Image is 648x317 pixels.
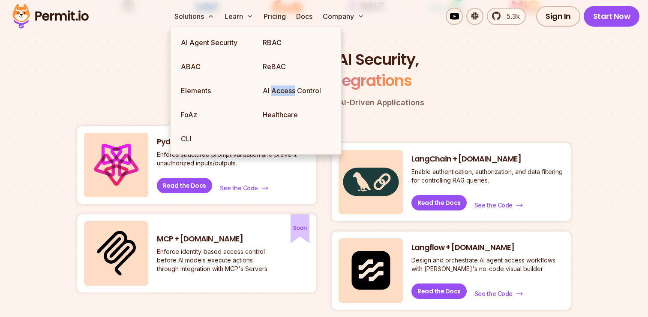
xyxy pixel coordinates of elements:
[174,103,256,127] a: FoAz
[260,8,289,25] a: Pricing
[319,8,368,25] button: Company
[171,8,218,25] button: Solutions
[220,184,258,192] span: See the Code
[77,49,571,91] h2: A New Level of AI Security,
[536,6,580,27] a: Sign In
[219,183,269,193] a: See the Code
[501,11,520,21] span: 5.3k
[77,97,571,109] p: The First Step Toward Secure AI-Driven Applications
[174,79,256,103] a: Elements
[157,234,273,244] h3: MCP + [DOMAIN_NAME]
[474,289,524,299] a: See the Code
[157,137,309,147] h3: Pydantic AI + [DOMAIN_NAME]
[174,55,256,79] a: ABAC
[174,127,256,151] a: CLI
[9,2,93,31] img: Permit logo
[174,30,256,55] a: AI Agent Security
[157,178,212,193] a: Read the Docs
[411,242,564,253] h3: Langflow + [DOMAIN_NAME]
[411,283,467,299] a: Read the Docs
[411,154,564,165] h3: LangChain + [DOMAIN_NAME]
[256,55,338,79] a: ReBAC
[221,8,257,25] button: Learn
[474,200,524,210] a: See the Code
[411,168,564,185] p: Enable authentication, authorization, and data filtering for controlling RAG queries.
[157,247,273,273] p: Enforce identity-based access control before AI models execute actions through integration with M...
[487,8,526,25] a: 5.3k
[411,256,564,273] p: Design and orchestrate AI agent access workflows with [PERSON_NAME]'s no-code visual builder
[474,201,513,210] span: See the Code
[474,290,513,298] span: See the Code
[584,6,640,27] a: Start Now
[256,79,338,103] a: AI Access Control
[256,30,338,55] a: RBAC
[256,103,338,127] a: Healthcare
[411,195,467,210] a: Read the Docs
[157,150,309,168] p: Enforce structured prompt validation and prevent unauthorized inputs/outputs.
[293,8,316,25] a: Docs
